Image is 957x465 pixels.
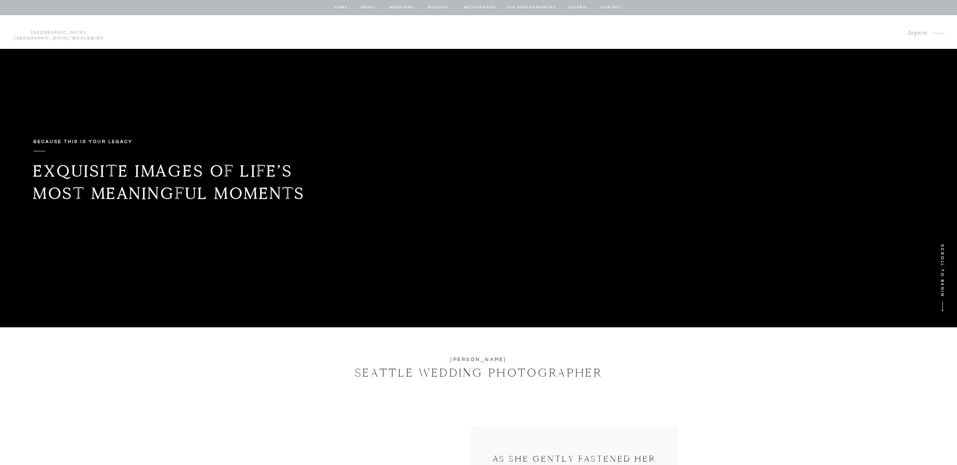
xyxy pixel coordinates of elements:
[507,4,556,11] a: for photographers
[902,28,927,38] a: Inquire
[33,161,305,203] b: Exquisite images of life’s most meaningful moments
[406,355,551,364] h2: [PERSON_NAME]
[33,139,133,144] b: Because this is your legacy
[360,4,376,11] a: about
[334,4,348,11] a: home
[389,4,415,11] a: Weddings
[937,244,946,308] p: SCROLL TO BEGIN
[600,4,624,11] a: contact
[14,36,69,40] a: [GEOGRAPHIC_DATA]
[11,30,107,35] p: | | Worldwide
[331,364,627,382] h1: SEATTLE WEDDING PHOTOGRAPHER
[428,4,449,11] a: BOUDOIR
[566,4,590,11] a: journal
[31,31,86,35] a: [GEOGRAPHIC_DATA]
[464,4,495,11] a: Motherhood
